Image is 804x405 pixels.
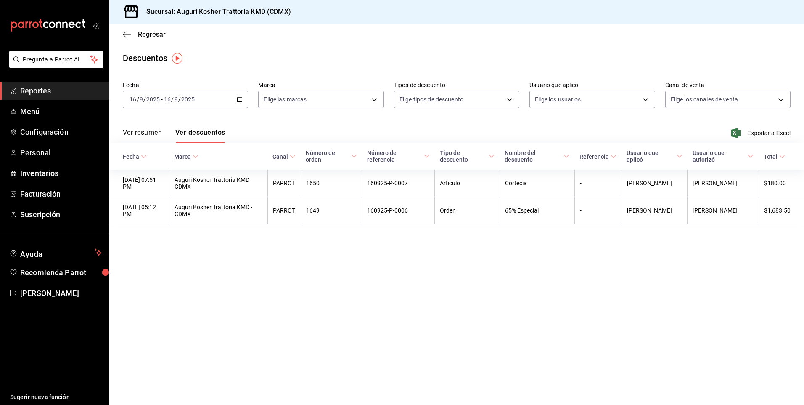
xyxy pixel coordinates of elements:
span: Canal [272,153,296,160]
span: Total [764,153,785,160]
span: Sugerir nueva función [10,393,102,402]
input: -- [174,96,178,103]
span: Elige los usuarios [535,95,581,104]
input: -- [129,96,137,103]
span: Menú [20,106,102,117]
th: Artículo [435,170,500,197]
span: Usuario que aplicó [627,149,682,163]
th: [PERSON_NAME] [622,170,688,197]
th: [PERSON_NAME] [688,197,759,224]
span: Pregunta a Parrot AI [23,55,90,64]
h3: Sucursal: Auguri Kosher Trattoria KMD (CDMX) [140,7,291,17]
button: Ver descuentos [175,128,225,143]
th: Cortecia [500,170,574,197]
label: Usuario que aplicó [529,82,655,88]
th: Auguri Kosher Trattoria KMD - CDMX [169,197,267,224]
span: Usuario que autorizó [693,149,754,163]
span: Recomienda Parrot [20,267,102,278]
th: [PERSON_NAME] [622,197,688,224]
th: PARROT [267,197,301,224]
input: ---- [146,96,160,103]
span: Configuración [20,126,102,138]
th: [DATE] 05:12 PM [109,197,169,224]
th: $1,683.50 [759,197,804,224]
span: / [178,96,181,103]
span: / [171,96,174,103]
th: Orden [435,197,500,224]
label: Marca [258,82,383,88]
th: $180.00 [759,170,804,197]
button: open_drawer_menu [93,22,99,29]
input: -- [164,96,171,103]
button: Regresar [123,30,166,38]
span: Ayuda [20,248,91,258]
th: 160925-P-0006 [362,197,435,224]
span: Elige tipos de descuento [399,95,463,104]
th: Auguri Kosher Trattoria KMD - CDMX [169,170,267,197]
th: 1649 [301,197,362,224]
span: Reportes [20,85,102,96]
th: [DATE] 07:51 PM [109,170,169,197]
span: / [137,96,139,103]
th: 65% Especial [500,197,574,224]
span: Facturación [20,188,102,200]
span: Número de orden [306,149,357,163]
th: 160925-P-0007 [362,170,435,197]
input: ---- [181,96,195,103]
span: Regresar [138,30,166,38]
th: 1650 [301,170,362,197]
button: Ver resumen [123,128,162,143]
div: navigation tabs [123,128,225,143]
span: Número de referencia [367,149,430,163]
button: Pregunta a Parrot AI [9,51,103,68]
button: Exportar a Excel [733,128,791,138]
div: Descuentos [123,52,167,64]
th: - [574,197,622,224]
a: Pregunta a Parrot AI [6,61,103,70]
span: Personal [20,147,102,158]
span: Elige los canales de venta [671,95,738,104]
span: Tipo de descuento [440,149,495,163]
label: Tipos de descuento [394,82,519,88]
span: Nombre del descuento [505,149,569,163]
span: Elige las marcas [264,95,307,104]
label: Fecha [123,82,248,88]
span: - [161,96,163,103]
input: -- [139,96,143,103]
span: / [143,96,146,103]
img: Tooltip marker [172,53,182,64]
th: - [574,170,622,197]
span: Referencia [579,153,616,160]
span: Marca [174,153,198,160]
th: PARROT [267,170,301,197]
span: Fecha [123,153,147,160]
label: Canal de venta [665,82,791,88]
span: Suscripción [20,209,102,220]
span: [PERSON_NAME] [20,288,102,299]
th: [PERSON_NAME] [688,170,759,197]
span: Inventarios [20,168,102,179]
